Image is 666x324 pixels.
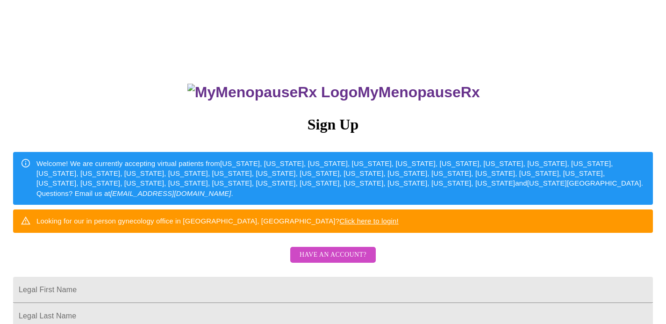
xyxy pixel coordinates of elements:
[300,249,366,261] span: Have an account?
[290,247,376,263] button: Have an account?
[339,217,399,225] a: Click here to login!
[13,116,653,133] h3: Sign Up
[36,212,399,230] div: Looking for our in person gynecology office in [GEOGRAPHIC_DATA], [GEOGRAPHIC_DATA]?
[187,84,358,101] img: MyMenopauseRx Logo
[110,189,231,197] em: [EMAIL_ADDRESS][DOMAIN_NAME]
[14,84,653,101] h3: MyMenopauseRx
[288,257,378,265] a: Have an account?
[36,155,645,202] div: Welcome! We are currently accepting virtual patients from [US_STATE], [US_STATE], [US_STATE], [US...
